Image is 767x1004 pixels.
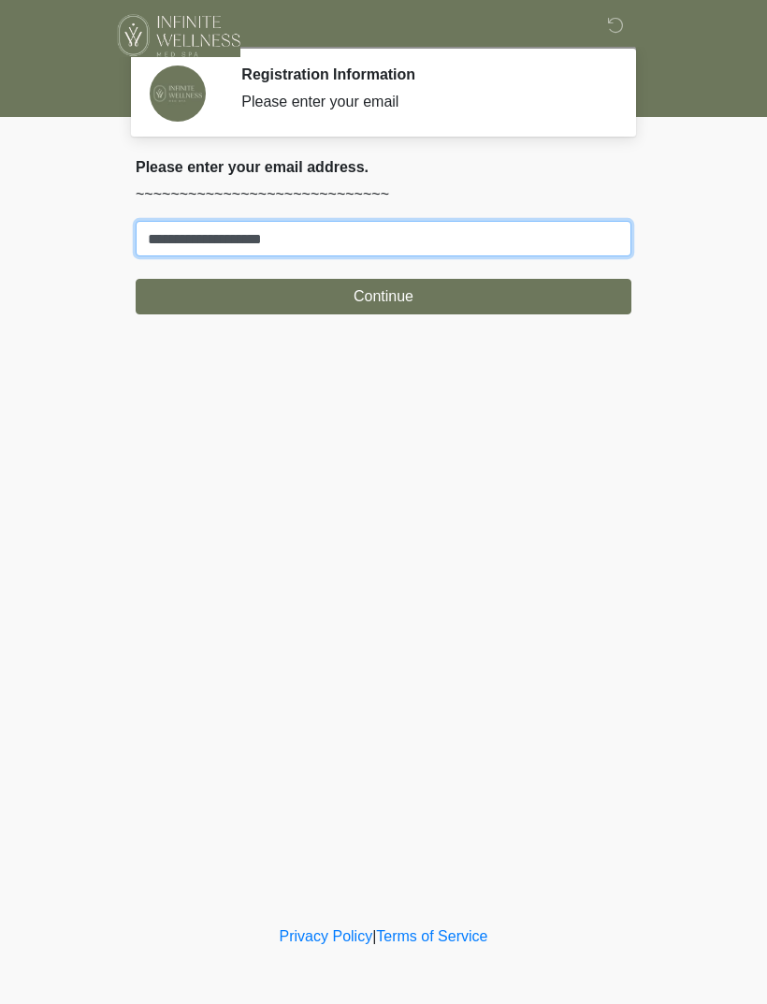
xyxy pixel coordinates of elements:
[241,91,603,113] div: Please enter your email
[136,279,631,314] button: Continue
[372,928,376,944] a: |
[150,65,206,122] img: Agent Avatar
[117,14,240,57] img: Infinite Wellness Med Spa Logo
[280,928,373,944] a: Privacy Policy
[136,183,631,206] p: ~~~~~~~~~~~~~~~~~~~~~~~~~~~~~
[376,928,487,944] a: Terms of Service
[241,65,603,83] h2: Registration Information
[136,158,631,176] h2: Please enter your email address.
